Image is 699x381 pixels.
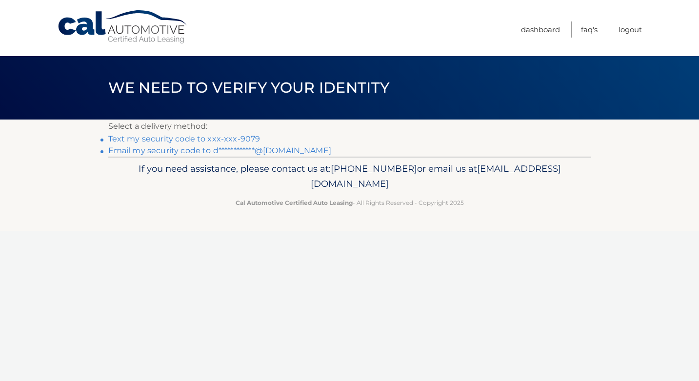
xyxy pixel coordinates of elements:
p: If you need assistance, please contact us at: or email us at [115,161,585,192]
a: Text my security code to xxx-xxx-9079 [108,134,260,143]
a: Logout [619,21,642,38]
a: Cal Automotive [57,10,189,44]
p: - All Rights Reserved - Copyright 2025 [115,198,585,208]
span: We need to verify your identity [108,79,390,97]
a: FAQ's [581,21,598,38]
span: [PHONE_NUMBER] [331,163,417,174]
a: Dashboard [521,21,560,38]
strong: Cal Automotive Certified Auto Leasing [236,199,353,206]
p: Select a delivery method: [108,120,591,133]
